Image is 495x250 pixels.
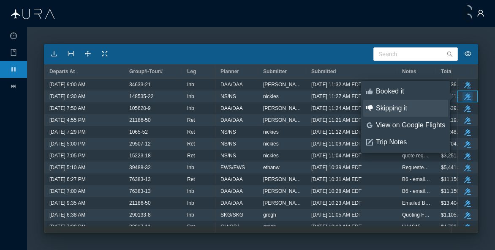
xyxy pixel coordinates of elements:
i: icon: google [366,122,373,129]
span: gregh [263,221,276,232]
span: SKG/SKG [220,209,243,220]
span: 34633-21 [129,79,151,90]
span: gregh [263,209,276,220]
i: icon: dashboard [10,32,17,39]
span: $11,150.46 [441,174,466,185]
span: [DATE] 11:21 AM EDT [311,115,362,126]
button: icon: drag [81,47,95,61]
span: [DATE] 10:39 AM EDT [311,162,362,173]
span: [PERSON_NAME] [263,103,301,114]
span: [DATE] 11:24 AM EDT [311,103,362,114]
span: NS/NS [220,150,236,161]
span: 21186-50 [129,115,151,126]
span: [DATE] 11:05 AM EDT [311,209,362,220]
span: [DATE] 6:30 AM [49,91,85,102]
span: $4,119.20 [441,115,463,126]
span: B6 - emailed for quote: B62080 [DATE] FLL DCA 627P 859P [402,174,431,185]
span: Notes [402,69,416,74]
span: 23917-11 [129,221,151,232]
span: [DATE] 11:32 AM EDT [311,79,362,90]
span: $3,251.46 [441,150,463,161]
span: DAA/DAA [220,174,243,185]
span: B6 - emailed for quote: B62255 U [DATE] 2 BOSDCA 605A 740A [402,79,431,90]
span: Quoting Frontier Flights F92705 W [DATE] 1 BWIDEN SS1 649P 854P [402,209,431,220]
span: 105620-9 [129,103,151,114]
span: 76383-13 [129,174,151,185]
span: [DATE] 9:00 AM [49,79,85,90]
span: Ret [187,138,195,149]
span: 290133-8 [129,209,151,220]
span: [DATE] 5:10 AM [49,162,85,173]
div: View on Google Flights [376,121,445,130]
span: nickies [263,91,279,102]
span: [DATE] 7:28 PM [49,221,86,232]
span: [PERSON_NAME] [263,79,301,90]
span: [PERSON_NAME] [263,186,301,197]
span: NS/NS [220,91,236,102]
span: [DATE] 7:29 PM [49,126,86,137]
span: $11,150.46 [441,186,466,197]
span: DAA/DAA [220,186,243,197]
span: GH/GBJ [220,221,239,232]
span: Emailed B6 for quote: B61800 [DATE] FLL ORF 935A 1150A [402,198,431,209]
span: Inb [187,186,194,197]
span: UA1845 G [DATE] 5 BWILAX DK1 728P 955P is on request [402,221,431,232]
span: [PERSON_NAME] [263,198,301,209]
button: icon: user [472,5,489,22]
span: [PERSON_NAME] [263,115,301,126]
span: DAA/DAA [220,103,243,114]
span: [DATE] 10:28 AM EDT [311,186,362,197]
span: quote reqeusted [402,150,431,161]
span: Leg [187,69,196,74]
span: Ret [187,126,195,137]
span: B6 - emailed for quote: B6 579 [DATE] DCA FLL 945A1221P [402,186,431,197]
span: [DATE] 11:12 AM EDT [311,126,362,137]
span: Planner [220,69,239,74]
button: icon: fullscreen [98,47,112,61]
img: Aura Logo [11,9,55,19]
span: DAA/DAA [220,198,243,209]
span: ethanw [263,162,280,173]
button: icon: download [47,47,61,61]
span: Inb [187,209,194,220]
i: icon: book [10,49,17,56]
span: 76383-13 [129,186,151,197]
span: nickies [263,126,279,137]
span: [DATE] 9:35 AM [49,198,85,209]
span: [DATE] 11:04 AM EDT [311,150,362,161]
span: Inb [187,79,194,90]
span: [DATE] 11:27 AM EDT [311,91,362,102]
span: nickies [263,150,279,161]
span: 29507-12 [129,138,151,149]
span: Ret [187,174,195,185]
span: DAA/DAA [220,115,243,126]
span: $3,136.86 [441,79,463,90]
span: Inb [187,91,194,102]
span: Ret [187,115,195,126]
span: 15223-18 [129,150,151,161]
span: [DATE] 4:55 PM [49,115,86,126]
span: Departs At [49,69,75,74]
span: EWS/EWS [220,162,245,173]
span: [DATE] 11:09 AM EDT [311,138,362,149]
span: [DATE] 7:05 PM [49,150,86,161]
button: icon: eye [461,47,475,61]
span: Inb [187,103,194,114]
i: icon: search [447,51,453,57]
span: $13,404.00 [441,198,466,209]
span: [DATE] 6:27 PM [49,174,86,185]
span: [DATE] 7:50 AM [49,103,85,114]
span: Inb [187,198,194,209]
div: Skipping it [376,104,445,113]
span: Requested quote [402,162,431,173]
span: Group#-Tour# [129,69,163,74]
span: [DATE] 10:23 AM EDT [311,198,362,209]
span: [DATE] 10:13 AM EDT [311,221,362,232]
span: $2,704.02 [441,138,463,149]
div: Booked it [376,87,445,96]
span: NS/NS [220,126,236,137]
span: NS/NS [220,138,236,149]
span: 21186-50 [129,198,151,209]
span: $4,738.65 [441,221,463,232]
span: Ret [187,221,195,232]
